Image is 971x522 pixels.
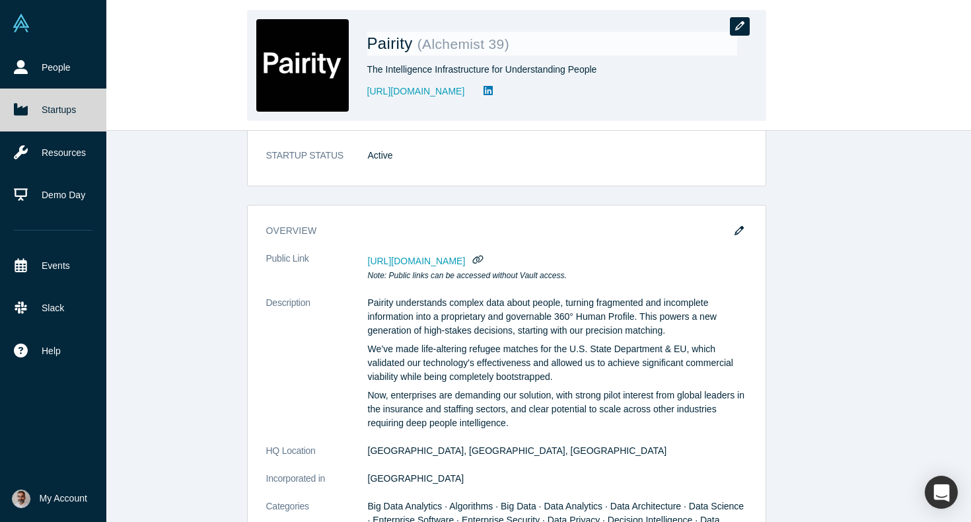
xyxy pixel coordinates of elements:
div: The Intelligence Infrastructure for Understanding People [367,63,737,77]
small: ( Alchemist 39 ) [417,36,509,52]
p: Now, enterprises are demanding our solution, with strong pilot interest from global leaders in th... [368,389,747,430]
button: My Account [12,490,87,508]
img: Alchemist Vault Logo [12,14,30,32]
span: Public Link [266,252,309,266]
dt: HQ Location [266,444,368,472]
dt: Description [266,296,368,444]
dd: [GEOGRAPHIC_DATA], [GEOGRAPHIC_DATA], [GEOGRAPHIC_DATA] [368,444,747,458]
span: My Account [40,492,87,505]
h3: overview [266,224,729,238]
span: [URL][DOMAIN_NAME] [368,256,466,266]
span: Pairity [367,34,417,52]
dd: Active [368,149,747,163]
dd: [GEOGRAPHIC_DATA] [368,472,747,486]
p: We’ve made life-altering refugee matches for the U.S. State Department & EU, which validated our ... [368,342,747,384]
span: Help [42,344,61,358]
img: Pairity's Logo [256,19,349,112]
dt: STARTUP STATUS [266,149,368,176]
em: Note: Public links can be accessed without Vault access. [368,271,567,280]
p: Pairity understands complex data about people, turning fragmented and incomplete information into... [368,296,747,338]
dt: Incorporated in [266,472,368,500]
img: Gotam Bhardwaj's Account [12,490,30,508]
a: [URL][DOMAIN_NAME] [367,85,465,98]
